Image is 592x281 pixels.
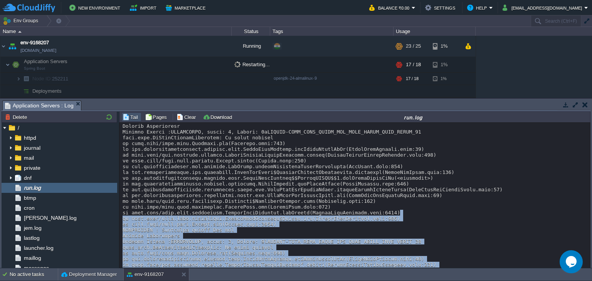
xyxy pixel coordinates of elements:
a: cron [22,204,36,211]
img: AMDAwAAAACH5BAEAAAAALAAAAAABAAEAAAICRAEAOw== [7,36,18,57]
span: Restarting... [234,62,270,67]
a: httpd [22,134,37,141]
div: 1% [433,73,458,85]
button: Settings [425,3,457,12]
span: 252211 [32,75,69,82]
iframe: chat widget [560,250,584,273]
img: AMDAwAAAACH5BAEAAAAALAAAAAABAAEAAAICRAEAOw== [21,85,32,97]
div: Tags [271,27,393,36]
img: AMDAwAAAACH5BAEAAAAALAAAAAABAAEAAAICRAEAOw== [16,73,21,85]
button: env-9168207 [127,271,164,278]
button: Balance ₹0.00 [369,3,412,12]
a: journal [22,144,42,151]
div: 1% [433,97,458,113]
a: [DOMAIN_NAME] [20,47,56,54]
a: jem.log [22,224,43,231]
a: dnf [22,174,33,181]
img: AMDAwAAAACH5BAEAAAAALAAAAAABAAEAAAICRAEAOw== [10,97,21,113]
img: AMDAwAAAACH5BAEAAAAALAAAAAABAAEAAAICRAEAOw== [16,85,21,97]
button: Deployment Manager [61,271,117,278]
div: 17 / 18 [406,57,421,72]
button: Download [203,114,234,120]
a: env-9168207 [20,39,49,47]
a: Application ServersSpring Boot [23,59,69,64]
span: Application Servers : Log [5,101,74,110]
img: AMDAwAAAACH5BAEAAAAALAAAAAABAAEAAAICRAEAOw== [10,57,21,72]
button: Help [467,3,489,12]
div: run.log [237,114,589,120]
div: Running [232,36,270,57]
a: mail [22,154,35,161]
button: Pages [145,114,169,120]
a: lastlog [22,234,41,241]
a: run.log [22,184,42,191]
button: Clear [177,114,198,120]
button: New Environment [69,3,123,12]
div: Status [232,27,270,36]
span: Node ID: [32,76,52,82]
a: maillog [22,254,42,261]
div: 6 / 7 [406,97,415,113]
div: Name [1,27,231,36]
a: btmp [22,194,37,201]
img: CloudJiffy [3,3,55,13]
button: Env Groups [3,15,41,26]
div: 23 / 25 [406,36,421,57]
a: launcher.log [22,244,55,251]
img: AMDAwAAAACH5BAEAAAAALAAAAAABAAEAAAICRAEAOw== [5,57,10,72]
button: Delete [5,114,29,120]
span: Application Servers [23,58,69,65]
img: AMDAwAAAACH5BAEAAAAALAAAAAABAAEAAAICRAEAOw== [0,36,7,57]
div: 1% [433,36,458,57]
div: 17 / 18 [406,73,419,85]
button: Import [130,3,159,12]
button: Marketplace [166,3,208,12]
a: Deployments [32,88,63,94]
img: AMDAwAAAACH5BAEAAAAALAAAAAABAAEAAAICRAEAOw== [5,97,10,113]
span: Spring Boot [24,66,45,71]
img: AMDAwAAAACH5BAEAAAAALAAAAAABAAEAAAICRAEAOw== [18,31,22,33]
div: Usage [394,27,475,36]
a: [PERSON_NAME].log [22,214,78,221]
button: Tail [123,114,140,120]
img: AMDAwAAAACH5BAEAAAAALAAAAAABAAEAAAICRAEAOw== [21,73,32,85]
button: [EMAIL_ADDRESS][DOMAIN_NAME] [503,3,584,12]
div: No active tasks [10,268,58,281]
a: / [16,124,20,131]
div: 1% [433,57,458,72]
span: openjdk-24-almalinux-9 [274,76,317,80]
a: Node ID:252211 [32,75,69,82]
a: messages [22,264,50,271]
a: private [22,164,42,171]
